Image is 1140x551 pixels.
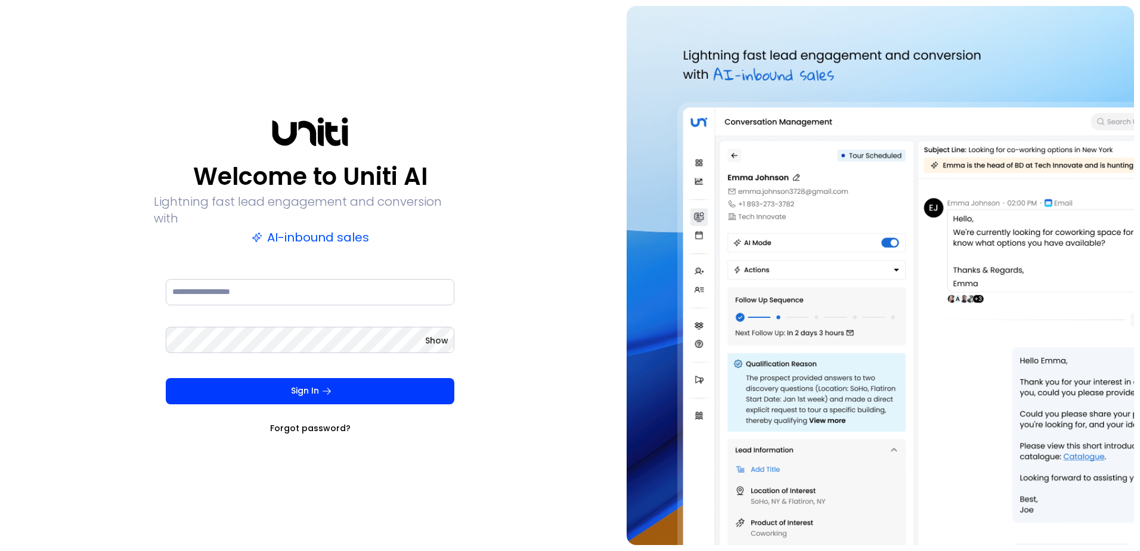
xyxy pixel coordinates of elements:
button: Sign In [166,378,454,404]
p: Welcome to Uniti AI [193,162,427,191]
a: Forgot password? [270,422,351,434]
p: Lightning fast lead engagement and conversion with [154,193,466,227]
p: AI-inbound sales [252,229,369,246]
img: auth-hero.png [627,6,1134,545]
button: Show [425,335,448,346]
